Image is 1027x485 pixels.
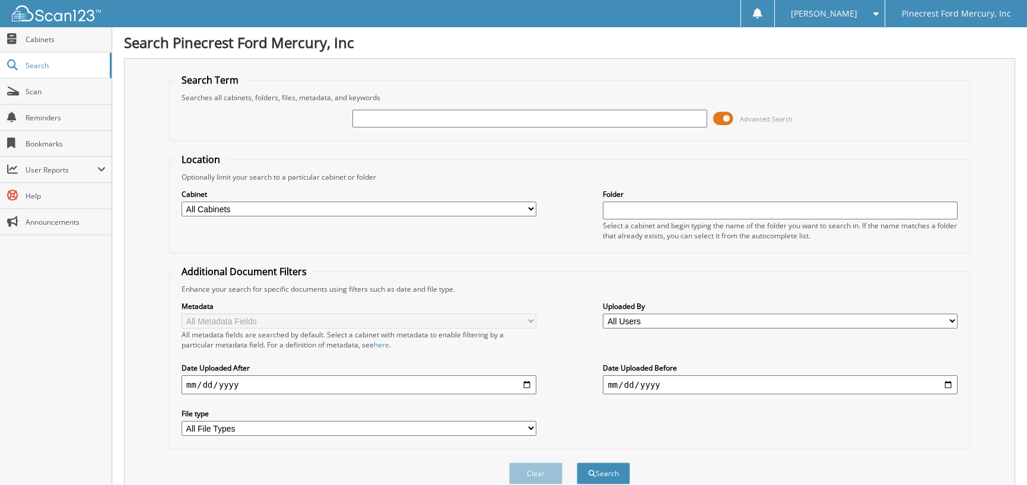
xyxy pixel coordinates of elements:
span: User Reports [26,165,97,175]
h1: Search Pinecrest Ford Mercury, Inc [124,33,1015,52]
iframe: Chat Widget [968,428,1027,485]
label: Folder [603,189,958,199]
div: Searches all cabinets, folders, files, metadata, and keywords [176,92,964,103]
div: Enhance your search for specific documents using filters such as date and file type. [176,284,964,294]
span: [PERSON_NAME] [791,10,857,17]
input: end [603,375,958,394]
input: start [182,375,536,394]
span: Pinecrest Ford Mercury, Inc [902,10,1011,17]
span: Bookmarks [26,139,106,149]
span: Scan [26,87,106,97]
span: Advanced Search [740,114,793,123]
span: Announcements [26,217,106,227]
div: All metadata fields are searched by default. Select a cabinet with metadata to enable filtering b... [182,330,536,350]
legend: Additional Document Filters [176,265,313,278]
label: Date Uploaded Before [603,363,958,373]
div: Optionally limit your search to a particular cabinet or folder [176,172,964,182]
button: Search [577,462,630,484]
legend: Location [176,153,226,166]
label: File type [182,409,536,419]
legend: Search Term [176,74,244,87]
label: Date Uploaded After [182,363,536,373]
span: Search [26,60,104,71]
label: Metadata [182,301,536,311]
label: Cabinet [182,189,536,199]
a: here [374,340,389,350]
span: Reminders [26,113,106,123]
img: scan123-logo-white.svg [12,5,101,21]
span: Help [26,191,106,201]
label: Uploaded By [603,301,958,311]
div: Select a cabinet and begin typing the name of the folder you want to search in. If the name match... [603,221,958,241]
span: Cabinets [26,34,106,44]
button: Clear [509,462,562,484]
